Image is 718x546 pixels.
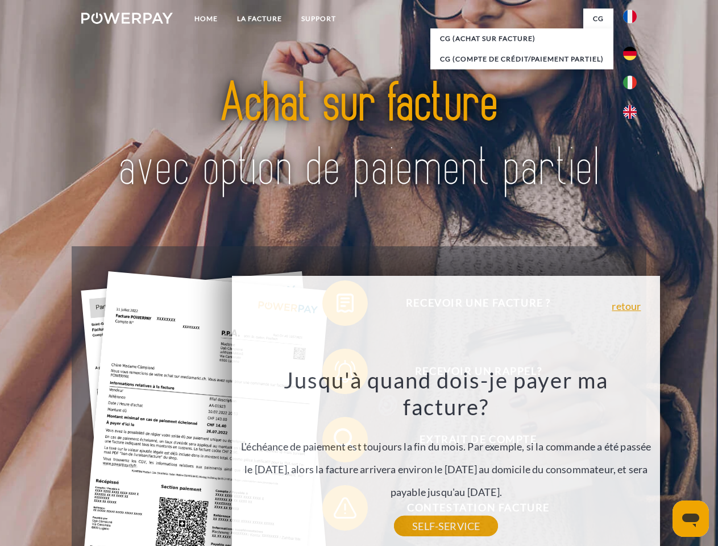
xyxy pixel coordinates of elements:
iframe: Bouton de lancement de la fenêtre de messagerie [673,500,709,537]
a: Home [185,9,227,29]
a: retour [612,301,641,311]
h3: Jusqu'à quand dois-je payer ma facture? [239,366,654,421]
a: CG (Compte de crédit/paiement partiel) [430,49,613,69]
img: en [623,105,637,119]
a: CG [583,9,613,29]
a: LA FACTURE [227,9,292,29]
a: CG (achat sur facture) [430,28,613,49]
img: logo-powerpay-white.svg [81,13,173,24]
img: title-powerpay_fr.svg [109,55,609,218]
a: SELF-SERVICE [394,516,498,536]
div: L'échéance de paiement est toujours la fin du mois. Par exemple, si la commande a été passée le [... [239,366,654,526]
img: it [623,76,637,89]
img: de [623,47,637,60]
a: Support [292,9,346,29]
img: fr [623,10,637,23]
